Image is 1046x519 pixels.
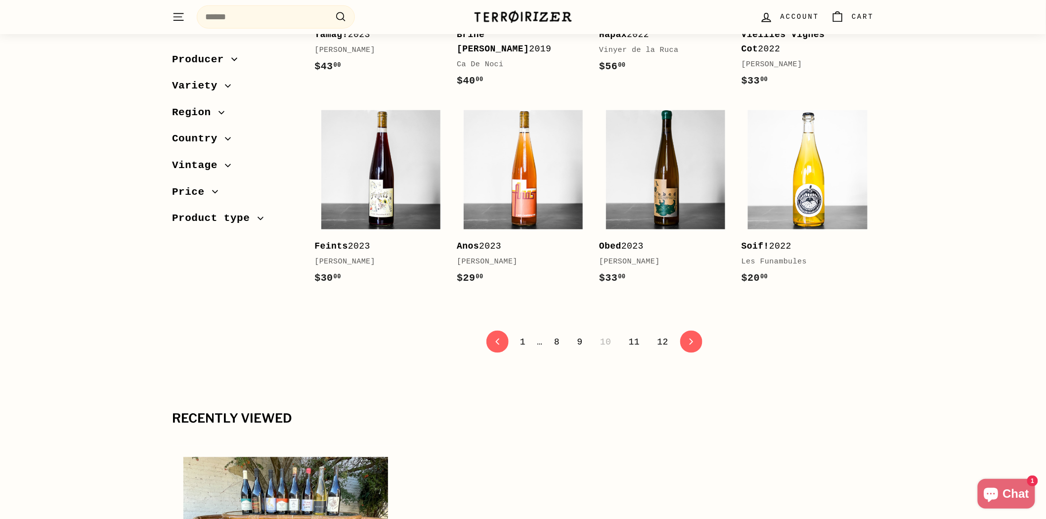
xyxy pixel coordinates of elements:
sup: 00 [334,62,341,69]
div: [PERSON_NAME] [599,256,722,268]
span: Variety [172,78,225,94]
div: 2023 [314,239,437,254]
sup: 00 [760,76,768,83]
span: $33 [741,75,768,86]
div: Vinyer de la Ruca [599,44,722,56]
b: Hapax [599,30,627,40]
span: $56 [599,61,626,72]
a: Obed2023[PERSON_NAME] [599,104,732,296]
button: Producer [172,48,299,75]
span: Account [781,11,819,22]
div: [PERSON_NAME] [314,256,437,268]
button: Region [172,101,299,128]
span: Product type [172,210,258,227]
a: 9 [571,334,589,350]
div: [PERSON_NAME] [741,59,864,71]
sup: 00 [618,273,626,280]
div: Les Funambules [741,256,864,268]
sup: 00 [334,273,341,280]
div: 2022 [599,28,722,42]
button: Country [172,128,299,155]
span: Country [172,130,225,147]
a: Anos2023[PERSON_NAME] [457,104,589,296]
span: Price [172,183,212,200]
sup: 00 [618,62,626,69]
button: Product type [172,208,299,234]
div: [PERSON_NAME] [314,44,437,56]
span: Region [172,104,218,121]
span: Vintage [172,157,225,173]
button: Variety [172,75,299,102]
span: $20 [741,272,768,284]
a: Account [754,2,825,32]
b: Soif! [741,241,769,251]
a: Soif!2022Les Funambules [741,104,874,296]
div: 2023 [599,239,722,254]
span: … [537,338,543,346]
span: $40 [457,75,483,86]
div: Recently viewed [172,412,874,426]
a: 11 [623,334,646,350]
div: Ca De Noci [457,59,579,71]
span: Cart [852,11,874,22]
inbox-online-store-chat: Shopify online store chat [975,479,1038,511]
span: $30 [314,272,341,284]
a: 12 [652,334,675,350]
div: 2022 [741,239,864,254]
b: Feints [314,241,348,251]
sup: 00 [760,273,768,280]
div: 2023 [457,239,579,254]
a: Cart [825,2,880,32]
div: 2019 [457,28,579,56]
button: Vintage [172,154,299,181]
a: 1 [514,334,531,350]
div: [PERSON_NAME] [457,256,579,268]
b: Yamag! [314,30,348,40]
div: 2023 [314,28,437,42]
sup: 00 [476,273,483,280]
b: Obed [599,241,621,251]
a: 8 [548,334,566,350]
sup: 00 [476,76,483,83]
div: 2022 [741,28,864,56]
span: 10 [594,334,617,350]
b: Anos [457,241,479,251]
span: Producer [172,51,231,68]
span: $29 [457,272,483,284]
button: Price [172,181,299,208]
a: Feints2023[PERSON_NAME] [314,104,447,296]
span: $43 [314,61,341,72]
span: $33 [599,272,626,284]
